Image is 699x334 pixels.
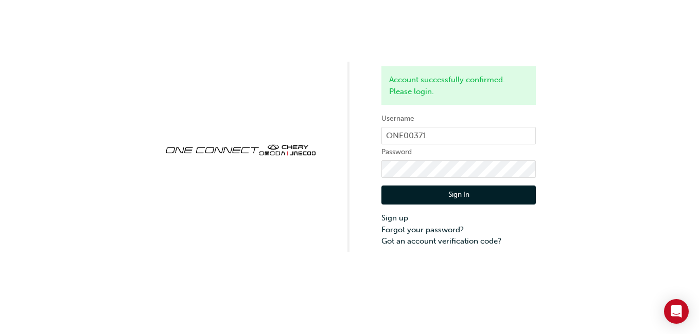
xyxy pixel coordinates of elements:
div: Open Intercom Messenger [664,299,689,324]
label: Username [381,113,536,125]
a: Sign up [381,212,536,224]
label: Password [381,146,536,158]
button: Sign In [381,185,536,205]
a: Forgot your password? [381,224,536,236]
input: Username [381,127,536,144]
img: oneconnect [163,136,318,162]
a: Got an account verification code? [381,235,536,247]
div: Account successfully confirmed. Please login. [381,66,536,105]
